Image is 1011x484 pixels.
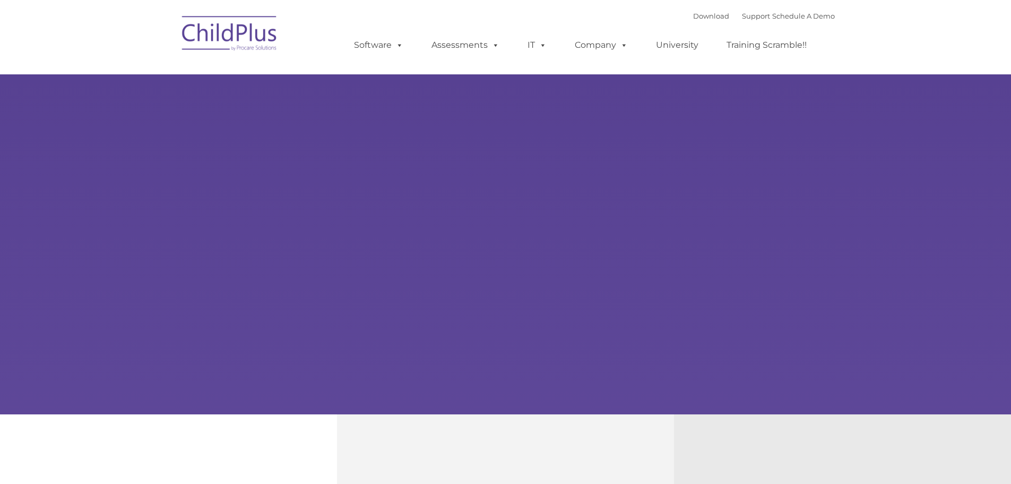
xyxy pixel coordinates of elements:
[177,9,283,62] img: ChildPlus by Procare Solutions
[517,35,557,56] a: IT
[421,35,510,56] a: Assessments
[645,35,709,56] a: University
[742,12,770,20] a: Support
[343,35,414,56] a: Software
[716,35,817,56] a: Training Scramble!!
[772,12,835,20] a: Schedule A Demo
[693,12,835,20] font: |
[693,12,729,20] a: Download
[564,35,638,56] a: Company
